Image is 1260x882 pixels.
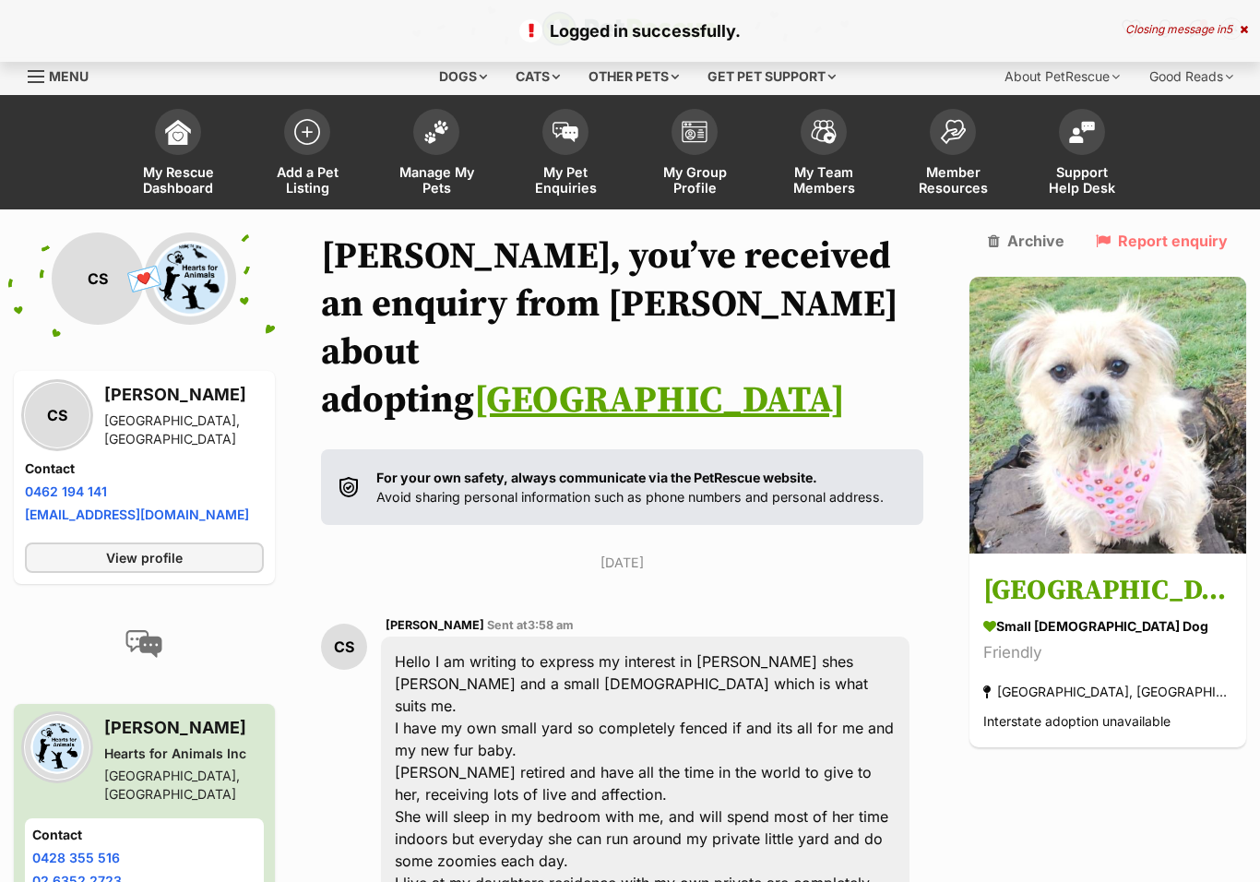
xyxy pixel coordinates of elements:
a: [EMAIL_ADDRESS][DOMAIN_NAME] [25,507,249,522]
div: Dogs [426,58,500,95]
div: Closing message in [1125,23,1248,36]
p: Logged in successfully. [18,18,1242,43]
a: Archive [988,232,1064,249]
a: Member Resources [888,100,1017,209]
p: [DATE] [321,553,923,572]
a: Manage My Pets [372,100,501,209]
a: 0428 355 516 [32,850,120,865]
img: dashboard-icon-eb2f2d2d3e046f16d808141f083e7271f6b2e854fb5c12c21221c1fb7104beca.svg [165,119,191,145]
span: View profile [106,548,183,567]
p: Avoid sharing personal information such as phone numbers and personal address. [376,468,884,507]
img: member-resources-icon-8e73f808a243e03378d46382f2149f9095a855e16c252ad45f914b54edf8863c.svg [940,119,966,144]
span: Manage My Pets [395,164,478,196]
span: Menu [49,68,89,84]
div: small [DEMOGRAPHIC_DATA] Dog [983,617,1232,637]
img: conversation-icon-4a6f8262b818ee0b60e3300018af0b2d0b884aa5de6e9bcb8d3d4eeb1a70a7c4.svg [125,630,162,658]
img: team-members-icon-5396bd8760b3fe7c0b43da4ab00e1e3bb1a5d9ba89233759b79545d2d3fc5d0d.svg [811,120,837,144]
h3: [PERSON_NAME] [104,382,264,408]
a: [GEOGRAPHIC_DATA] [474,377,845,423]
strong: For your own safety, always communicate via the PetRescue website. [376,470,817,485]
div: Cats [503,58,573,95]
span: Add a Pet Listing [266,164,349,196]
span: 💌 [124,259,165,299]
div: [GEOGRAPHIC_DATA], [GEOGRAPHIC_DATA] [983,680,1232,705]
span: Support Help Desk [1040,164,1123,196]
img: manage-my-pets-icon-02211641906a0b7f246fdf0571729dbe1e7629f14944591b6c1af311fb30b64b.svg [423,120,449,144]
img: Madison [969,277,1246,554]
span: My Team Members [782,164,865,196]
span: Sent at [487,618,574,632]
img: Hearts for Animals Inc profile pic [144,232,236,325]
div: Hearts for Animals Inc [104,745,264,763]
div: About PetRescue [992,58,1133,95]
span: [PERSON_NAME] [386,618,484,632]
a: [GEOGRAPHIC_DATA] small [DEMOGRAPHIC_DATA] Dog Friendly [GEOGRAPHIC_DATA], [GEOGRAPHIC_DATA] Inte... [969,557,1246,748]
img: Hearts for Animals Inc profile pic [25,715,89,780]
span: My Group Profile [653,164,736,196]
img: help-desk-icon-fdf02630f3aa405de69fd3d07c3f3aa587a6932b1a1747fa1d2bba05be0121f9.svg [1069,121,1095,143]
div: Other pets [576,58,692,95]
span: Interstate adoption unavailable [983,714,1171,730]
a: Add a Pet Listing [243,100,372,209]
a: My Rescue Dashboard [113,100,243,209]
div: [GEOGRAPHIC_DATA], [GEOGRAPHIC_DATA] [104,767,264,804]
div: Friendly [983,641,1232,666]
span: 5 [1226,22,1232,36]
a: Report enquiry [1096,232,1228,249]
a: Menu [28,58,101,91]
a: View profile [25,542,264,573]
div: CS [321,624,367,670]
a: My Pet Enquiries [501,100,630,209]
h3: [PERSON_NAME] [104,715,264,741]
span: 3:58 am [528,618,574,632]
div: [GEOGRAPHIC_DATA], [GEOGRAPHIC_DATA] [104,411,264,448]
a: My Group Profile [630,100,759,209]
h1: [PERSON_NAME], you’ve received an enquiry from [PERSON_NAME] about adopting [321,232,923,424]
a: My Team Members [759,100,888,209]
a: 0462 194 141 [25,483,107,499]
img: group-profile-icon-3fa3cf56718a62981997c0bc7e787c4b2cf8bcc04b72c1350f741eb67cf2f40e.svg [682,121,707,143]
a: Support Help Desk [1017,100,1147,209]
h3: [GEOGRAPHIC_DATA] [983,571,1232,613]
h4: Contact [32,826,256,844]
span: My Pet Enquiries [524,164,607,196]
div: CS [52,232,144,325]
div: Good Reads [1136,58,1246,95]
div: CS [25,383,89,447]
h4: Contact [25,459,264,478]
img: add-pet-listing-icon-0afa8454b4691262ce3f59096e99ab1cd57d4a30225e0717b998d2c9b9846f56.svg [294,119,320,145]
span: My Rescue Dashboard [137,164,220,196]
img: pet-enquiries-icon-7e3ad2cf08bfb03b45e93fb7055b45f3efa6380592205ae92323e6603595dc1f.svg [553,122,578,142]
div: Get pet support [695,58,849,95]
span: Member Resources [911,164,994,196]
